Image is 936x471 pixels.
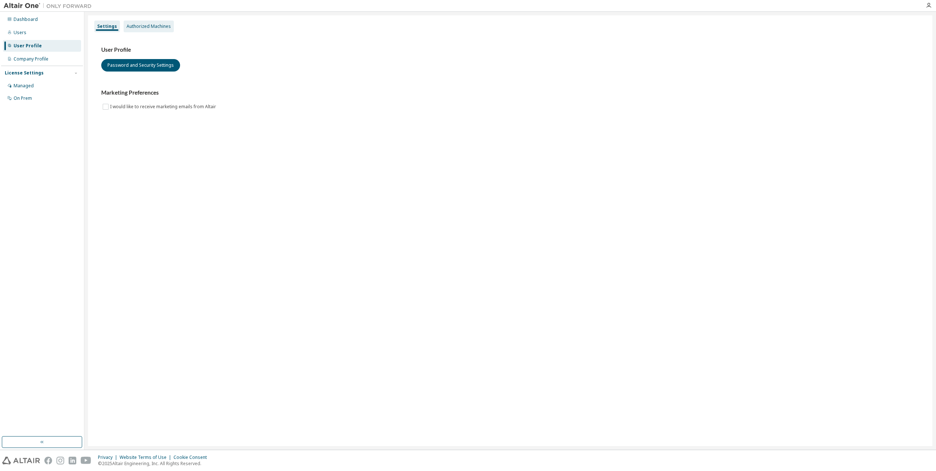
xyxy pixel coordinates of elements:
[120,454,173,460] div: Website Terms of Use
[98,454,120,460] div: Privacy
[5,70,44,76] div: License Settings
[44,457,52,464] img: facebook.svg
[14,43,42,49] div: User Profile
[14,56,48,62] div: Company Profile
[69,457,76,464] img: linkedin.svg
[14,83,34,89] div: Managed
[110,102,217,111] label: I would like to receive marketing emails from Altair
[101,89,919,96] h3: Marketing Preferences
[81,457,91,464] img: youtube.svg
[14,95,32,101] div: On Prem
[4,2,95,10] img: Altair One
[2,457,40,464] img: altair_logo.svg
[14,30,26,36] div: Users
[101,59,180,72] button: Password and Security Settings
[127,23,171,29] div: Authorized Machines
[97,23,117,29] div: Settings
[56,457,64,464] img: instagram.svg
[14,17,38,22] div: Dashboard
[98,460,211,467] p: © 2025 Altair Engineering, Inc. All Rights Reserved.
[173,454,211,460] div: Cookie Consent
[101,46,919,54] h3: User Profile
